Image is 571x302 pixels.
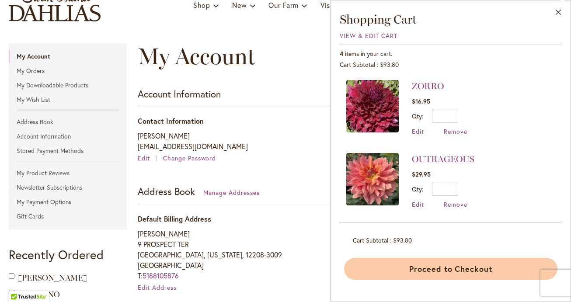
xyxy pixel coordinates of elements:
a: Remove [444,127,467,135]
span: $29.95 [412,170,431,178]
a: My Downloadable Products [9,79,127,92]
label: Qty [412,185,423,193]
a: Account Information [9,130,127,143]
span: Cart Subtotal [353,236,388,244]
p: [PERSON_NAME] [EMAIL_ADDRESS][DOMAIN_NAME] [138,131,341,152]
a: PAPAGENO [17,290,60,299]
address: [PERSON_NAME] 9 PROSPECT TER [GEOGRAPHIC_DATA], [US_STATE], 12208-3009 [GEOGRAPHIC_DATA] T: [138,229,341,281]
span: Edit [138,154,150,162]
a: Address Book [9,115,127,128]
a: Newsletter Subscriptions [9,181,127,194]
a: Edit [412,200,424,208]
a: Remove [444,200,467,208]
a: OUTRAGEOUS [412,154,474,164]
label: Qty [412,112,423,120]
img: OUTRAGEOUS [346,153,399,205]
a: Edit [138,154,161,162]
span: Cart Subtotal [340,60,375,69]
span: Shop [193,0,210,10]
a: My Payment Options [9,195,127,208]
a: Stored Payment Methods [9,144,127,157]
iframe: Launch Accessibility Center [7,271,31,295]
span: 4 [340,49,343,58]
img: ZORRO [346,80,399,132]
a: ZORRO [346,80,399,135]
span: Contact Information [138,116,204,125]
a: My Orders [9,64,127,77]
a: Gift Cards [9,210,127,223]
a: Edit [412,127,424,135]
span: Our Farm [268,0,298,10]
strong: My Account [9,50,127,63]
strong: Account Information [138,87,221,100]
span: My Account [138,42,255,70]
span: items in your cart. [345,49,392,58]
a: 5188105876 [143,271,179,280]
a: View & Edit Cart [340,31,397,40]
span: Default Billing Address [138,214,211,223]
a: ZORRO [412,81,444,91]
button: Proceed to Checkout [344,258,557,280]
a: OUTRAGEOUS [346,153,399,208]
span: $93.80 [393,236,412,244]
span: Shopping Cart [340,12,417,27]
a: My Product Reviews [9,167,127,180]
a: My Wish List [9,93,127,106]
a: [PERSON_NAME] [17,273,87,283]
a: Manage Addresses [203,188,260,197]
span: $93.80 [380,60,399,69]
span: New [232,0,247,10]
a: Edit Address [138,283,177,292]
strong: Recently Ordered [9,246,104,263]
a: Change Password [163,154,216,162]
span: Visit Us [320,0,346,10]
strong: Address Book [138,185,195,198]
span: $16.95 [412,97,430,105]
